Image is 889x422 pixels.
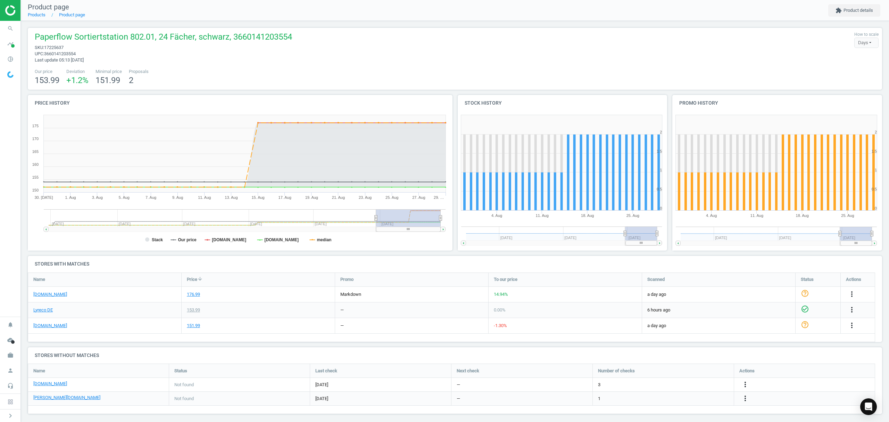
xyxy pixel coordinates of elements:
tspan: 30. [DATE] [35,195,53,200]
tspan: 4. Aug [706,213,717,218]
i: more_vert [741,380,749,389]
tspan: 11. Aug [535,213,548,218]
button: more_vert [848,321,856,330]
a: Product page [59,12,85,17]
text: 160 [32,162,39,167]
h4: Price history [28,95,452,111]
text: 150 [32,188,39,192]
i: pie_chart_outlined [4,52,17,66]
i: help_outline [801,320,809,329]
tspan: 23. Aug [359,195,372,200]
tspan: 11. Aug [750,213,763,218]
tspan: 18. Aug [581,213,594,218]
button: extensionProduct details [828,4,880,17]
span: upc : [35,51,44,56]
span: Number of checks [598,368,635,374]
span: 6 hours ago [647,307,790,313]
h4: Stores with matches [28,256,882,272]
span: Next check [457,368,479,374]
span: a day ago [647,291,790,298]
button: more_vert [741,394,749,403]
tspan: 29. … [434,195,444,200]
tspan: 27. Aug [412,195,425,200]
i: more_vert [741,394,749,403]
text: 175 [32,124,39,128]
button: more_vert [848,290,856,299]
tspan: median [317,237,331,242]
div: 151.99 [187,323,200,329]
span: 17225637 [44,45,64,50]
span: 2 [129,75,133,85]
i: work [4,349,17,362]
span: Status [174,368,187,374]
a: [DOMAIN_NAME] [33,381,67,387]
tspan: 19. Aug [305,195,318,200]
span: — [457,396,460,402]
tspan: 11. Aug [198,195,211,200]
text: 0 [660,206,662,210]
span: 3 [598,382,600,388]
div: Days [854,38,879,48]
tspan: Stack [152,237,163,242]
text: 170 [32,137,39,141]
span: Last update 05:13 [DATE] [35,57,84,63]
span: markdown [340,292,361,297]
span: +1.2 % [66,75,89,85]
div: 153.99 [187,307,200,313]
text: 1 [875,168,877,172]
tspan: [DOMAIN_NAME] [212,237,246,242]
div: — [340,307,344,313]
div: Open Intercom Messenger [860,398,877,415]
tspan: 17. Aug [279,195,291,200]
tspan: Our price [178,237,197,242]
span: 1 [598,396,600,402]
tspan: 5. Aug [119,195,130,200]
span: 3660141203554 [44,51,76,56]
span: Paperflow Sortiertstation 802.01, 24 Fächer, schwarz, 3660141203554 [35,31,292,44]
div: — [340,323,344,329]
h4: Stores without matches [28,347,882,364]
span: Deviation [66,68,89,75]
span: Scanned [647,276,665,283]
text: 1.5 [872,149,877,153]
tspan: 25. Aug [385,195,398,200]
label: How to scale [854,32,879,38]
tspan: 21. Aug [332,195,345,200]
span: To our price [494,276,517,283]
span: [DATE] [315,396,446,402]
text: 0 [875,206,877,210]
text: 2 [875,130,877,134]
i: arrow_downward [197,276,203,282]
i: search [4,22,17,35]
tspan: 13. Aug [225,195,238,200]
button: chevron_right [2,411,19,420]
button: more_vert [741,380,749,389]
tspan: 1. Aug [65,195,76,200]
a: [PERSON_NAME][DOMAIN_NAME] [33,395,100,401]
a: [DOMAIN_NAME] [33,323,67,329]
i: more_vert [848,306,856,314]
i: cloud_done [4,333,17,347]
span: Not found [174,382,194,388]
tspan: 9. Aug [172,195,183,200]
span: Product page [28,3,69,11]
a: Products [28,12,45,17]
span: [DATE] [315,382,446,388]
i: more_vert [848,321,856,330]
span: Price [187,276,197,283]
tspan: 18. Aug [796,213,809,218]
text: 155 [32,175,39,179]
tspan: 25. Aug [626,213,639,218]
span: 151.99 [95,75,120,85]
span: Promo [340,276,354,283]
i: check_circle_outline [801,305,809,313]
text: 2 [660,130,662,134]
h4: Promo history [672,95,882,111]
span: -1.30 % [494,323,507,328]
tspan: [DOMAIN_NAME] [264,237,299,242]
text: 165 [32,149,39,154]
text: 0.5 [872,187,877,191]
tspan: 3. Aug [92,195,103,200]
span: Last check [315,368,337,374]
i: extension [836,7,842,14]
